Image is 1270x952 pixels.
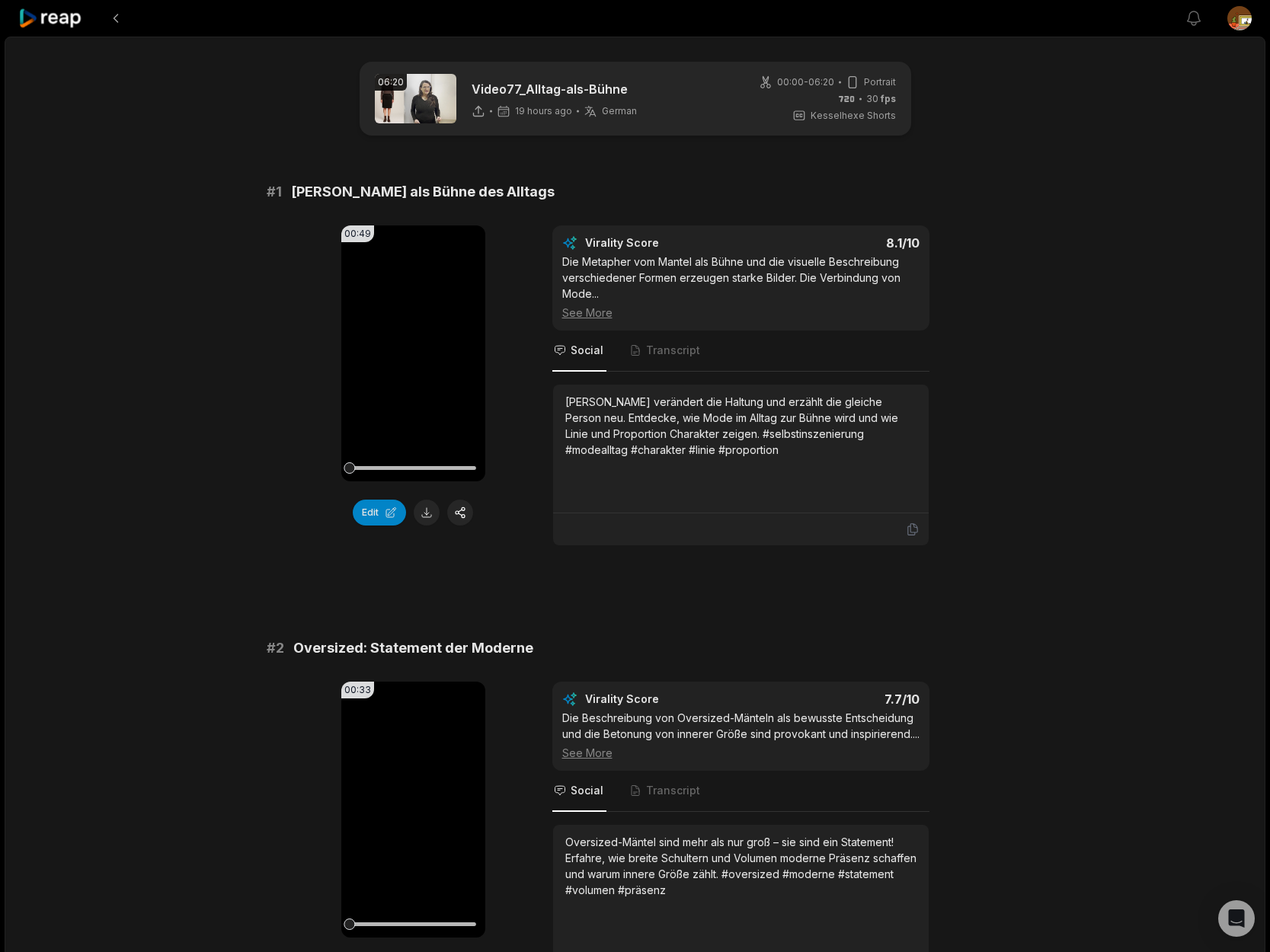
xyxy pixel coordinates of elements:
[1218,900,1255,937] div: Open Intercom Messenger
[571,783,603,798] span: Social
[585,692,749,707] div: Virality Score
[881,93,896,104] span: fps
[552,331,929,372] nav: Tabs
[571,343,603,358] span: Social
[602,105,637,117] span: German
[375,74,407,91] div: 06:20
[562,745,920,761] div: See More
[811,109,896,123] span: Kesselhexe Shorts
[293,637,533,659] span: Oversized: Statement der Moderne
[353,500,406,526] button: Edit
[291,181,555,203] span: [PERSON_NAME] als Bühne des Alltags
[562,254,920,321] div: Die Metapher vom Mantel als Bühne und die visuelle Beschreibung verschiedener Formen erzeugen sta...
[866,92,896,106] span: 30
[562,305,920,321] div: See More
[341,225,485,481] video: Your browser does not support mp4 format.
[515,105,572,117] span: 19 hours ago
[864,75,896,89] span: Portrait
[341,682,485,938] video: Your browser does not support mp4 format.
[585,235,749,251] div: Virality Score
[756,235,920,251] div: 8.1 /10
[646,343,700,358] span: Transcript
[562,710,920,761] div: Die Beschreibung von Oversized-Mänteln als bewusste Entscheidung und die Betonung von innerer Grö...
[267,637,284,659] span: # 2
[756,692,920,707] div: 7.7 /10
[777,75,834,89] span: 00:00 - 06:20
[552,771,929,812] nav: Tabs
[267,181,282,203] span: # 1
[565,394,917,458] div: [PERSON_NAME] verändert die Haltung und erzählt die gleiche Person neu. Entdecke, wie Mode im All...
[472,80,637,98] p: Video77_Alltag-als-Bühne
[565,834,917,898] div: Oversized-Mäntel sind mehr als nur groß – sie sind ein Statement! Erfahre, wie breite Schultern u...
[646,783,700,798] span: Transcript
